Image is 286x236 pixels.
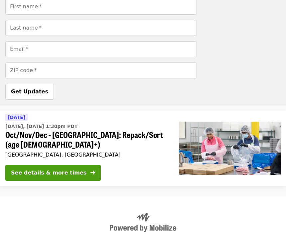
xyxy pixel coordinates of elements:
input: [object Object] [5,20,197,36]
img: Powered by Mobilize [110,213,176,233]
input: [object Object] [5,42,197,58]
span: Oct/Nov/Dec - [GEOGRAPHIC_DATA]: Repack/Sort (age [DEMOGRAPHIC_DATA]+) [5,130,168,150]
img: Oct/Nov/Dec - Beaverton: Repack/Sort (age 10+) organized by Oregon Food Bank [179,122,281,175]
div: See details & more times [11,169,86,177]
span: Get Updates [11,89,48,95]
span: [DATE] [8,115,25,120]
i: arrow-right icon [90,170,95,176]
button: See details & more times [5,165,101,181]
input: [object Object] [5,63,197,79]
div: [GEOGRAPHIC_DATA], [GEOGRAPHIC_DATA] [5,152,168,158]
time: [DATE], [DATE] 1:30pm PDT [5,123,77,130]
button: Get Updates [5,84,54,100]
